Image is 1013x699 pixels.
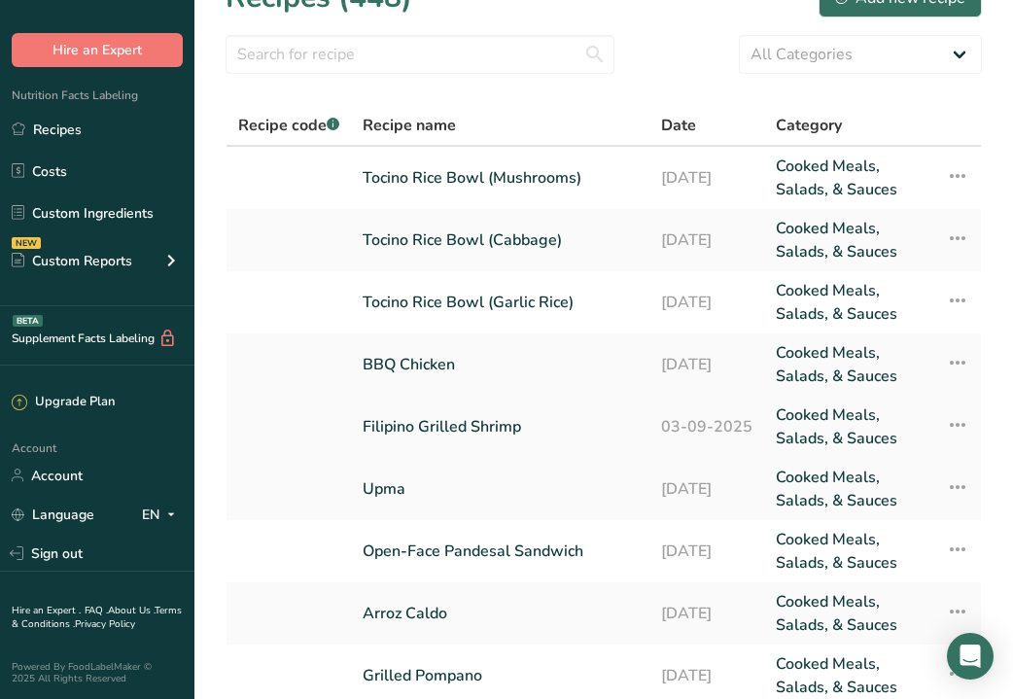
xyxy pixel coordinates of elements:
[776,279,923,326] a: Cooked Meals, Salads, & Sauces
[363,217,638,263] a: Tocino Rice Bowl (Cabbage)
[13,315,43,327] div: BETA
[12,604,81,617] a: Hire an Expert .
[363,652,638,699] a: Grilled Pompano
[238,115,339,136] span: Recipe code
[661,590,752,637] a: [DATE]
[12,393,115,412] div: Upgrade Plan
[12,33,183,67] button: Hire an Expert
[661,466,752,512] a: [DATE]
[363,403,638,450] a: Filipino Grilled Shrimp
[661,403,752,450] a: 03-09-2025
[661,217,752,263] a: [DATE]
[363,114,456,137] span: Recipe name
[661,155,752,201] a: [DATE]
[75,617,135,631] a: Privacy Policy
[661,341,752,388] a: [DATE]
[142,503,183,526] div: EN
[85,604,108,617] a: FAQ .
[947,633,994,680] div: Open Intercom Messenger
[776,590,923,637] a: Cooked Meals, Salads, & Sauces
[776,341,923,388] a: Cooked Meals, Salads, & Sauces
[226,35,614,74] input: Search for recipe
[12,251,132,271] div: Custom Reports
[661,279,752,326] a: [DATE]
[776,403,923,450] a: Cooked Meals, Salads, & Sauces
[108,604,155,617] a: About Us .
[776,155,923,201] a: Cooked Meals, Salads, & Sauces
[363,155,638,201] a: Tocino Rice Bowl (Mushrooms)
[661,652,752,699] a: [DATE]
[661,528,752,575] a: [DATE]
[363,528,638,575] a: Open-Face Pandesal Sandwich
[776,528,923,575] a: Cooked Meals, Salads, & Sauces
[363,279,638,326] a: Tocino Rice Bowl (Garlic Rice)
[12,498,94,532] a: Language
[776,652,923,699] a: Cooked Meals, Salads, & Sauces
[12,237,41,249] div: NEW
[363,590,638,637] a: Arroz Caldo
[12,604,182,631] a: Terms & Conditions .
[363,466,638,512] a: Upma
[661,114,696,137] span: Date
[776,466,923,512] a: Cooked Meals, Salads, & Sauces
[776,217,923,263] a: Cooked Meals, Salads, & Sauces
[776,114,842,137] span: Category
[363,341,638,388] a: BBQ Chicken
[12,661,183,684] div: Powered By FoodLabelMaker © 2025 All Rights Reserved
